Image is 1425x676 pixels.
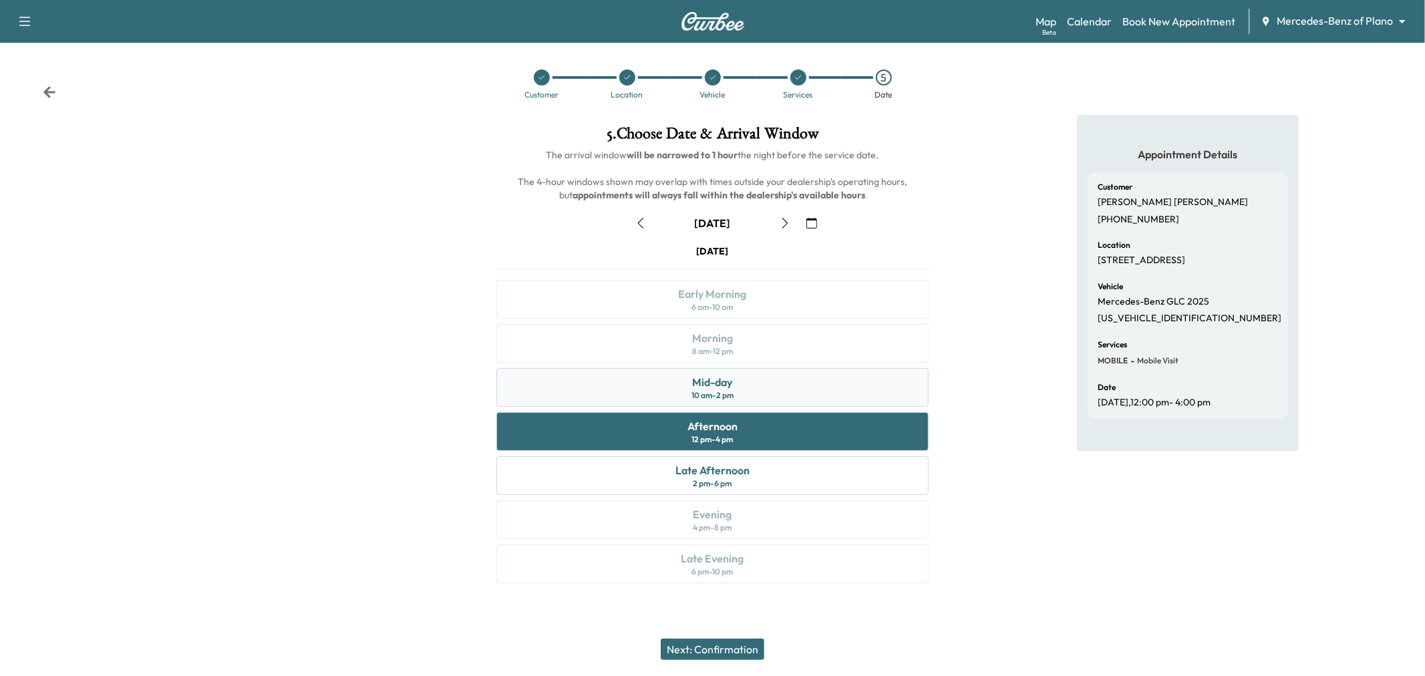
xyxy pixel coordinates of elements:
[1098,283,1124,291] h6: Vehicle
[1098,214,1180,226] p: [PHONE_NUMBER]
[1098,183,1133,191] h6: Customer
[1135,355,1179,366] span: Mobile Visit
[1036,13,1056,29] a: MapBeta
[876,69,892,86] div: 5
[1122,13,1235,29] a: Book New Appointment
[700,91,726,99] div: Vehicle
[1098,313,1282,325] p: [US_VEHICLE_IDENTIFICATION_NUMBER]
[611,91,643,99] div: Location
[697,244,729,258] div: [DATE]
[1128,354,1135,367] span: -
[1098,296,1210,308] p: Mercedes-Benz GLC 2025
[675,462,750,478] div: Late Afternoon
[1088,147,1288,162] h5: Appointment Details
[1098,383,1116,391] h6: Date
[518,149,909,201] span: The arrival window the night before the service date. The 4-hour windows shown may overlap with t...
[43,86,56,99] div: Back
[681,12,745,31] img: Curbee Logo
[1098,397,1211,409] p: [DATE] , 12:00 pm - 4:00 pm
[693,374,733,390] div: Mid-day
[1098,355,1128,366] span: MOBILE
[1098,255,1186,267] p: [STREET_ADDRESS]
[1042,27,1056,37] div: Beta
[627,149,738,161] b: will be narrowed to 1 hour
[695,216,731,230] div: [DATE]
[1098,241,1131,249] h6: Location
[1067,13,1112,29] a: Calendar
[691,390,734,401] div: 10 am - 2 pm
[687,418,738,434] div: Afternoon
[1098,341,1128,349] h6: Services
[875,91,893,99] div: Date
[1277,13,1393,29] span: Mercedes-Benz of Plano
[524,91,559,99] div: Customer
[486,126,939,148] h1: 5 . Choose Date & Arrival Window
[692,434,734,445] div: 12 pm - 4 pm
[784,91,813,99] div: Services
[693,478,732,489] div: 2 pm - 6 pm
[1098,196,1249,208] p: [PERSON_NAME] [PERSON_NAME]
[573,189,866,201] b: appointments will always fall within the dealership's available hours
[661,639,764,660] button: Next: Confirmation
